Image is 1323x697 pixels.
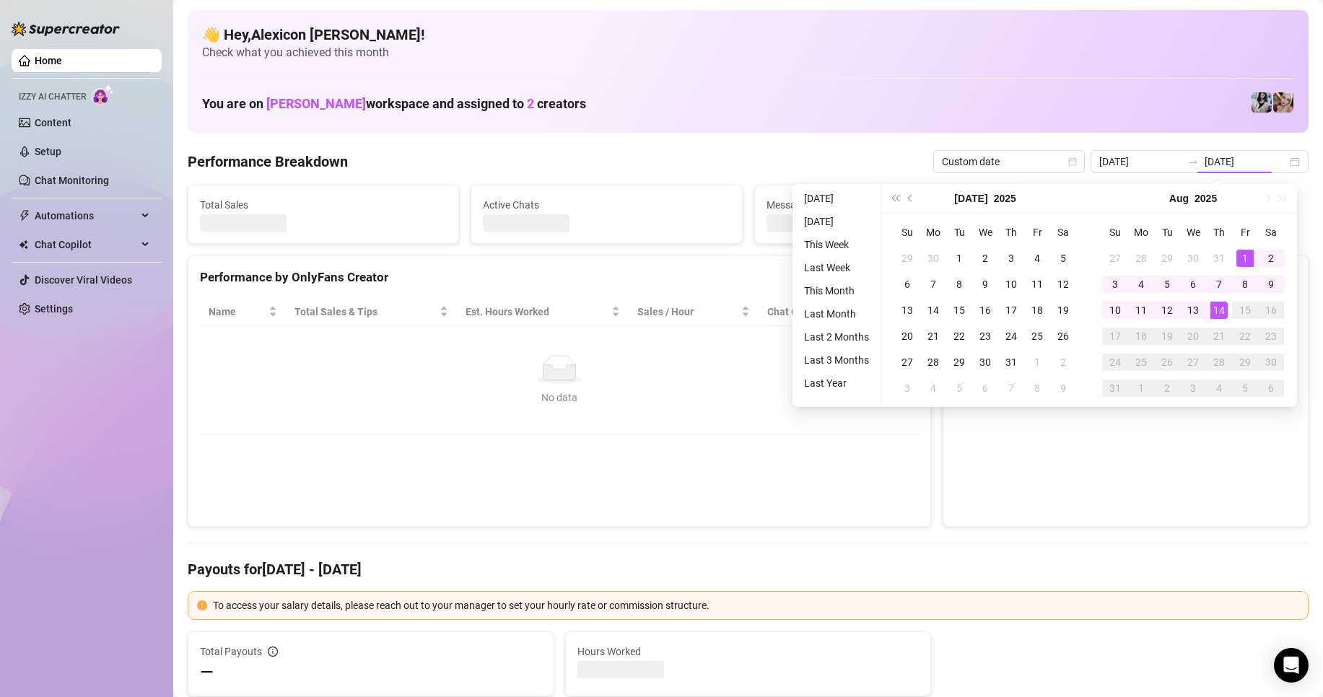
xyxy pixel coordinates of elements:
[209,304,266,320] span: Name
[1273,92,1293,113] img: Anna
[188,559,1309,579] h4: Payouts for [DATE] - [DATE]
[12,22,120,36] img: logo-BBDzfeDw.svg
[266,96,366,111] span: [PERSON_NAME]
[466,304,608,320] div: Est. Hours Worked
[577,644,919,659] span: Hours Worked
[294,304,437,320] span: Total Sales & Tips
[19,210,30,222] span: thunderbolt
[19,90,86,104] span: Izzy AI Chatter
[767,304,899,320] span: Chat Conversion
[1099,154,1182,170] input: Start date
[1187,156,1199,167] span: swap-right
[629,298,759,326] th: Sales / Hour
[19,240,28,250] img: Chat Copilot
[200,298,286,326] th: Name
[759,298,919,326] th: Chat Conversion
[286,298,457,326] th: Total Sales & Tips
[35,175,109,186] a: Chat Monitoring
[200,197,447,213] span: Total Sales
[35,274,132,286] a: Discover Viral Videos
[483,197,730,213] span: Active Chats
[35,303,73,315] a: Settings
[35,55,62,66] a: Home
[200,644,262,659] span: Total Payouts
[197,600,207,610] span: exclamation-circle
[188,152,348,172] h4: Performance Breakdown
[200,268,919,287] div: Performance by OnlyFans Creator
[527,96,534,111] span: 2
[767,197,1013,213] span: Messages Sent
[1187,156,1199,167] span: to
[35,117,71,128] a: Content
[1205,154,1287,170] input: End date
[35,146,61,157] a: Setup
[202,25,1294,45] h4: 👋 Hey, Alexicon [PERSON_NAME] !
[92,84,114,105] img: AI Chatter
[213,597,1299,613] div: To access your salary details, please reach out to your manager to set your hourly rate or commis...
[942,151,1076,172] span: Custom date
[200,661,214,684] span: —
[202,45,1294,61] span: Check what you achieved this month
[268,646,278,657] span: info-circle
[35,204,137,227] span: Automations
[1068,157,1077,166] span: calendar
[637,304,738,320] span: Sales / Hour
[214,390,904,406] div: No data
[1274,648,1309,683] div: Open Intercom Messenger
[202,96,586,112] h1: You are on workspace and assigned to creators
[35,233,137,256] span: Chat Copilot
[955,268,1296,287] div: Sales by OnlyFans Creator
[1252,92,1272,113] img: Sadie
